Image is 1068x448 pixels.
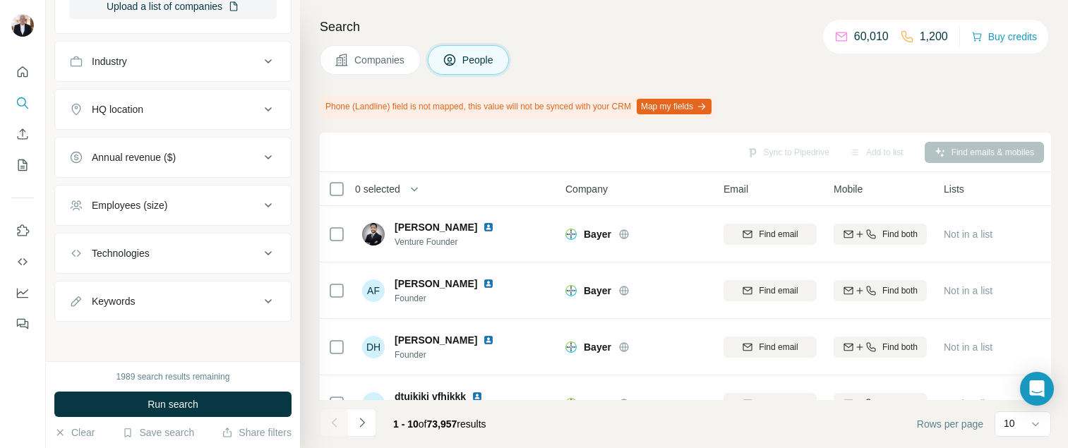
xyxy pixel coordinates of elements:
[354,53,406,67] span: Companies
[395,389,466,404] span: dtuikiki vfhjkkk
[55,92,291,126] button: HQ location
[355,182,400,196] span: 0 selected
[759,284,798,297] span: Find email
[724,337,817,358] button: Find email
[944,341,992,353] span: Not in a list
[55,236,291,270] button: Technologies
[724,393,817,414] button: Find email
[92,246,150,260] div: Technologies
[882,397,918,410] span: Find both
[395,277,477,291] span: [PERSON_NAME]
[11,152,34,178] button: My lists
[419,418,427,430] span: of
[55,284,291,318] button: Keywords
[472,391,483,402] img: LinkedIn logo
[11,14,34,37] img: Avatar
[724,182,748,196] span: Email
[11,280,34,305] button: Dashboard
[92,102,143,116] div: HQ location
[834,182,863,196] span: Mobile
[834,393,927,414] button: Find both
[759,341,798,353] span: Find email
[395,333,477,347] span: [PERSON_NAME]
[759,228,798,241] span: Find email
[362,336,385,358] div: DH
[944,229,992,240] span: Not in a list
[584,340,611,354] span: Bayer
[854,28,889,45] p: 60,010
[834,224,927,245] button: Find both
[1004,416,1015,430] p: 10
[584,284,611,298] span: Bayer
[584,396,611,411] span: Bayer
[483,222,494,233] img: LinkedIn logo
[971,27,1037,47] button: Buy credits
[834,337,927,358] button: Find both
[724,224,817,245] button: Find email
[565,229,577,240] img: Logo of Bayer
[362,279,385,302] div: AF
[759,397,798,410] span: Find email
[920,28,948,45] p: 1,200
[944,285,992,296] span: Not in a list
[54,425,95,440] button: Clear
[92,198,167,212] div: Employees (size)
[393,418,419,430] span: 1 - 10
[122,425,194,440] button: Save search
[882,284,918,297] span: Find both
[92,294,135,308] div: Keywords
[320,95,714,119] div: Phone (Landline) field is not mapped, this value will not be synced with your CRM
[395,220,477,234] span: [PERSON_NAME]
[565,285,577,296] img: Logo of Bayer
[11,218,34,243] button: Use Surfe on LinkedIn
[724,280,817,301] button: Find email
[395,292,511,305] span: Founder
[11,90,34,116] button: Search
[148,397,198,411] span: Run search
[55,44,291,78] button: Industry
[11,311,34,337] button: Feedback
[395,349,511,361] span: Founder
[637,99,712,114] button: Map my fields
[483,334,494,346] img: LinkedIn logo
[565,341,577,353] img: Logo of Bayer
[11,121,34,147] button: Enrich CSV
[834,280,927,301] button: Find both
[11,59,34,85] button: Quick start
[565,398,577,409] img: Logo of Bayer
[362,223,385,246] img: Avatar
[55,140,291,174] button: Annual revenue ($)
[917,417,983,431] span: Rows per page
[362,392,385,415] div: DV
[944,182,964,196] span: Lists
[222,425,292,440] button: Share filters
[320,17,1051,37] h4: Search
[393,418,486,430] span: results
[944,398,992,409] span: Not in a list
[565,182,608,196] span: Company
[92,54,127,68] div: Industry
[882,341,918,353] span: Find both
[348,408,376,437] button: Navigate to next page
[584,227,611,241] span: Bayer
[11,249,34,274] button: Use Surfe API
[116,370,230,383] div: 1989 search results remaining
[1020,372,1054,406] div: Open Intercom Messenger
[427,418,457,430] span: 73,957
[395,236,511,248] span: Venture Founder
[483,278,494,289] img: LinkedIn logo
[92,150,176,164] div: Annual revenue ($)
[54,392,292,417] button: Run search
[55,188,291,222] button: Employees (size)
[462,53,495,67] span: People
[882,228,918,241] span: Find both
